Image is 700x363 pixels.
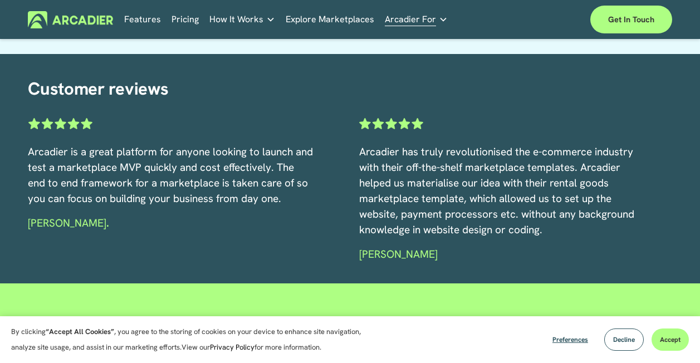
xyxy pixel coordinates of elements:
[552,335,588,344] span: Preferences
[209,11,275,28] a: folder dropdown
[359,145,637,237] span: Arcadier has truly revolutionised the e-commerce industry with their off-the-shelf marketplace te...
[604,328,644,351] button: Decline
[172,11,199,28] a: Pricing
[28,77,168,100] span: Customer reviews
[46,327,114,336] strong: “Accept All Cookies”
[286,11,374,28] a: Explore Marketplaces
[106,216,109,230] strong: .
[124,11,161,28] a: Features
[209,12,263,27] span: How It Works
[544,328,596,351] button: Preferences
[644,310,700,363] iframe: Chat Widget
[28,145,316,205] span: Arcadier is a great platform for anyone looking to launch and test a marketplace MVP quickly and ...
[385,11,448,28] a: folder dropdown
[11,324,373,355] p: By clicking , you agree to the storing of cookies on your device to enhance site navigation, anal...
[28,216,109,230] span: [PERSON_NAME]
[210,342,254,352] a: Privacy Policy
[28,11,113,28] img: Arcadier
[590,6,672,33] a: Get in touch
[385,12,436,27] span: Arcadier For
[162,315,538,337] h2: Get Started with Arcadier [DATE]
[613,335,635,344] span: Decline
[359,247,438,261] span: [PERSON_NAME]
